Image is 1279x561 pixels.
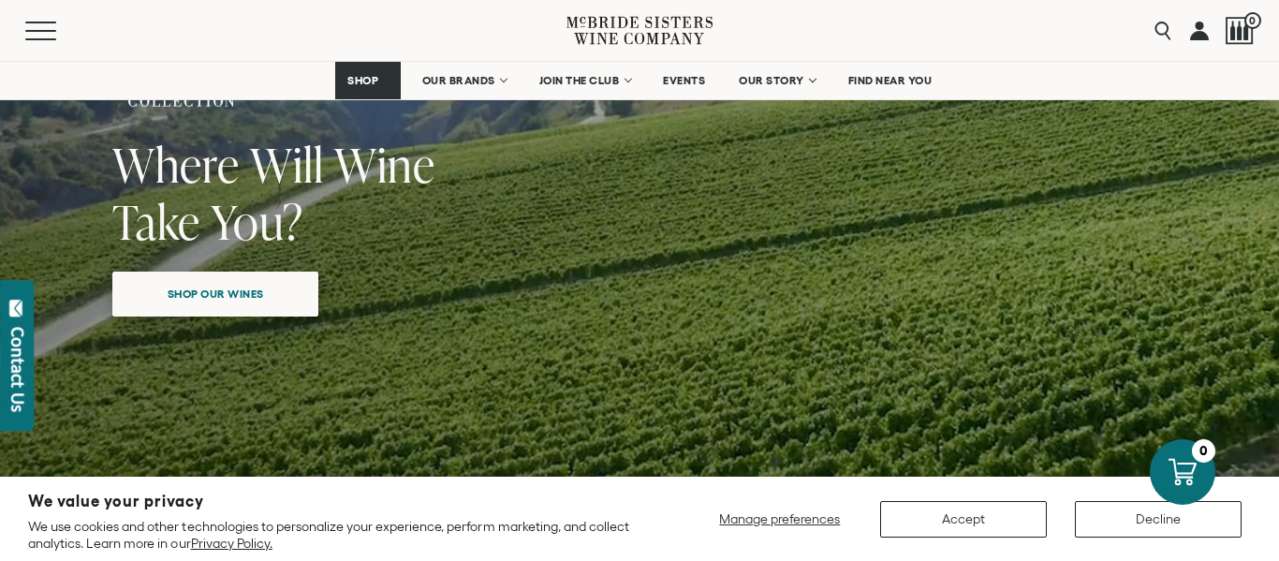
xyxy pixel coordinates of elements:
button: Manage preferences [708,501,852,538]
h2: We value your privacy [28,494,647,509]
span: Manage preferences [719,511,840,526]
span: OUR STORY [739,74,804,87]
button: Decline [1075,501,1242,538]
span: Wine [334,132,435,197]
div: 0 [1192,439,1215,463]
a: OUR BRANDS [410,62,518,99]
div: Contact Us [8,327,27,412]
span: Where [112,132,240,197]
a: Privacy Policy. [191,536,272,551]
span: JOIN THE CLUB [539,74,620,87]
a: JOIN THE CLUB [527,62,642,99]
span: EVENTS [663,74,705,87]
a: SHOP [335,62,401,99]
span: Will [250,132,324,197]
span: FIND NEAR YOU [848,74,933,87]
span: OUR BRANDS [422,74,495,87]
button: Accept [880,501,1047,538]
span: SHOP [347,74,379,87]
span: 0 [1244,12,1261,29]
button: Mobile Menu Trigger [25,22,93,40]
span: You? [211,189,303,254]
span: Shop our wines [135,275,297,312]
a: OUR STORY [727,62,827,99]
p: We use cookies and other technologies to personalize your experience, perform marketing, and coll... [28,518,647,552]
a: Shop our wines [112,272,318,317]
span: Take [112,189,200,254]
a: EVENTS [651,62,717,99]
a: FIND NEAR YOU [836,62,945,99]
